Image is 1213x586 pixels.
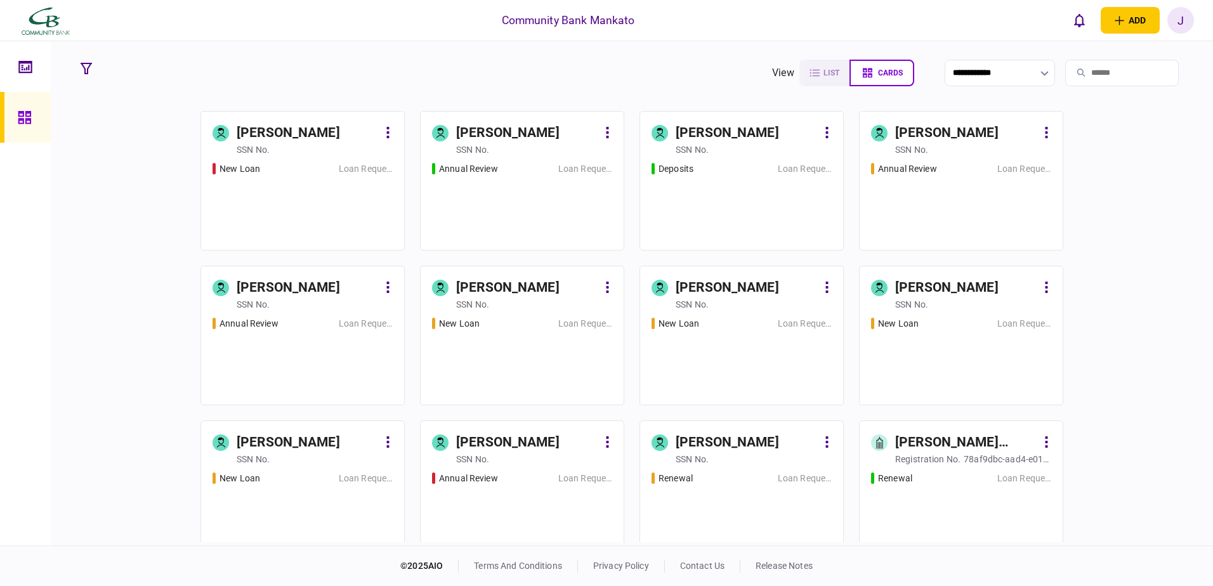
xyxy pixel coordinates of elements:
[676,453,709,466] div: SSN no.
[823,68,839,77] span: list
[1167,7,1194,34] button: J
[680,561,725,571] a: contact us
[456,278,560,298] div: [PERSON_NAME]
[639,266,844,405] a: [PERSON_NAME]SSN no.New LoanLoan Request
[420,266,624,405] a: [PERSON_NAME]SSN no.New LoanLoan Request
[474,561,562,571] a: terms and conditions
[456,453,489,466] div: SSN no.
[772,65,794,81] div: view
[502,12,635,29] div: Community Bank Mankato
[895,298,928,311] div: SSN no.
[339,472,393,485] div: Loan Request
[237,433,340,453] div: [PERSON_NAME]
[456,123,560,143] div: [PERSON_NAME]
[878,472,912,485] div: Renewal
[659,317,699,330] div: New Loan
[1066,7,1093,34] button: open notifications list
[439,317,480,330] div: New Loan
[19,4,72,36] img: client company logo
[200,420,405,560] a: [PERSON_NAME]SSN no.New LoanLoan Request
[676,298,709,311] div: SSN no.
[676,123,779,143] div: [PERSON_NAME]
[659,472,693,485] div: Renewal
[456,433,560,453] div: [PERSON_NAME]
[558,472,612,485] div: Loan Request
[859,111,1063,251] a: [PERSON_NAME]SSN no.Annual ReviewLoan Request
[659,162,693,176] div: Deposits
[439,162,498,176] div: Annual Review
[593,561,649,571] a: privacy policy
[778,162,832,176] div: Loan Request
[456,143,489,156] div: SSN no.
[420,420,624,560] a: [PERSON_NAME]SSN no.Annual ReviewLoan Request
[895,453,961,466] div: registration no.
[676,143,709,156] div: SSN no.
[220,162,260,176] div: New Loan
[558,162,612,176] div: Loan Request
[220,472,260,485] div: New Loan
[400,559,459,573] div: © 2025 AIO
[339,317,393,330] div: Loan Request
[558,317,612,330] div: Loan Request
[859,266,1063,405] a: [PERSON_NAME]SSN no.New LoanLoan Request
[964,453,1051,466] div: 78af9dbc-aad4-e011-a886-001ec94ffe7f
[997,317,1051,330] div: Loan Request
[200,266,405,405] a: [PERSON_NAME]SSN no.Annual ReviewLoan Request
[895,123,999,143] div: [PERSON_NAME]
[1101,7,1160,34] button: open adding identity options
[895,143,928,156] div: SSN no.
[339,162,393,176] div: Loan Request
[878,68,903,77] span: cards
[639,111,844,251] a: [PERSON_NAME]SSN no.DepositsLoan Request
[778,317,832,330] div: Loan Request
[878,317,919,330] div: New Loan
[220,317,279,330] div: Annual Review
[799,60,849,86] button: list
[237,278,340,298] div: [PERSON_NAME]
[676,433,779,453] div: [PERSON_NAME]
[676,278,779,298] div: [PERSON_NAME]
[778,472,832,485] div: Loan Request
[997,162,1051,176] div: Loan Request
[237,123,340,143] div: [PERSON_NAME]
[878,162,937,176] div: Annual Review
[895,433,1037,453] div: [PERSON_NAME] Electric, Inc.
[849,60,914,86] button: cards
[997,472,1051,485] div: Loan Request
[859,420,1063,560] a: [PERSON_NAME] Electric, Inc.registration no.78af9dbc-aad4-e011-a886-001ec94ffe7fRenewalLoan Request
[639,420,844,560] a: [PERSON_NAME]SSN no.RenewalLoan Request
[456,298,489,311] div: SSN no.
[439,472,498,485] div: Annual Review
[237,453,270,466] div: SSN no.
[200,111,405,251] a: [PERSON_NAME]SSN no.New LoanLoan Request
[756,561,813,571] a: release notes
[237,298,270,311] div: SSN no.
[895,278,999,298] div: [PERSON_NAME]
[237,143,270,156] div: SSN no.
[420,111,624,251] a: [PERSON_NAME]SSN no.Annual ReviewLoan Request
